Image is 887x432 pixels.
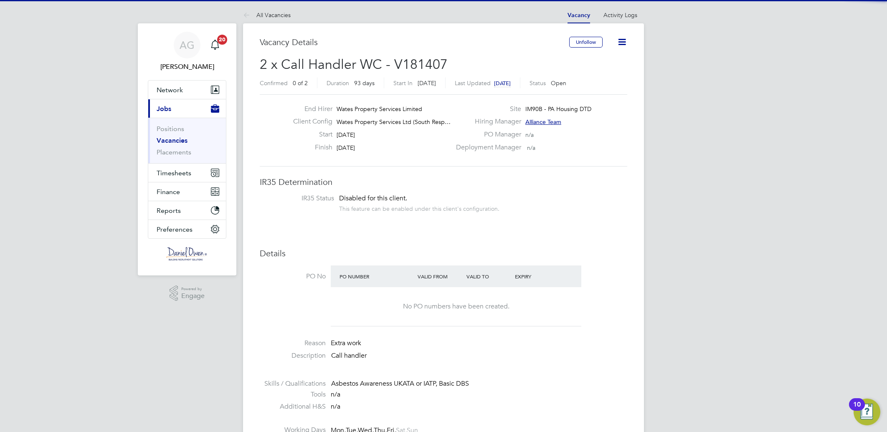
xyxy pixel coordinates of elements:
span: n/a [331,402,340,411]
span: Amy Garcia [148,62,226,72]
a: All Vacancies [243,11,291,19]
span: Engage [181,293,205,300]
span: AG [180,40,195,51]
a: Vacancies [157,136,188,144]
img: danielowen-logo-retina.png [166,247,208,260]
span: [DATE] [337,144,355,152]
label: IR35 Status [268,194,334,203]
span: 93 days [354,79,375,87]
span: Powered by [181,285,205,293]
span: Reports [157,207,181,215]
span: 2 x Call Handler WC - V181407 [260,56,448,73]
label: PO Manager [451,130,521,139]
label: Duration [327,79,349,87]
label: Reason [260,339,326,348]
button: Preferences [148,220,226,238]
div: 10 [853,404,861,415]
label: Skills / Qualifications [260,379,326,388]
span: 0 of 2 [293,79,308,87]
span: Wates Property Services Ltd (South Resp… [337,118,451,126]
button: Reports [148,201,226,220]
label: Confirmed [260,79,288,87]
label: Status [530,79,546,87]
div: PO Number [337,269,416,284]
span: Network [157,86,183,94]
button: Jobs [148,99,226,118]
label: Finish [286,143,332,152]
h3: Details [260,248,627,259]
span: [DATE] [418,79,436,87]
label: Last Updated [455,79,491,87]
a: Vacancy [568,12,590,19]
label: Start In [393,79,413,87]
span: Alliance Team [525,118,561,126]
button: Finance [148,182,226,201]
label: Hiring Manager [451,117,521,126]
span: [DATE] [494,80,511,87]
a: Activity Logs [603,11,637,19]
div: Expiry [513,269,562,284]
span: Disabled for this client. [339,194,407,202]
a: Powered byEngage [170,285,205,301]
span: Finance [157,188,180,196]
a: Placements [157,148,191,156]
label: Client Config [286,117,332,126]
span: Wates Property Services Limited [337,105,422,113]
label: Tools [260,390,326,399]
span: Preferences [157,225,193,233]
label: End Hirer [286,105,332,114]
p: Call handler [331,351,627,360]
h3: Vacancy Details [260,37,569,48]
h3: IR35 Determination [260,177,627,187]
div: Jobs [148,118,226,163]
div: Valid From [416,269,464,284]
button: Network [148,81,226,99]
span: Open [551,79,566,87]
a: 20 [207,32,223,58]
span: Jobs [157,105,171,113]
div: This feature can be enabled under this client's configuration. [339,203,499,212]
label: Start [286,130,332,139]
button: Open Resource Center, 10 new notifications [854,399,880,425]
a: Positions [157,125,184,133]
span: Timesheets [157,169,191,177]
label: Site [451,105,521,114]
span: n/a [527,144,535,152]
span: [DATE] [337,131,355,139]
a: AG[PERSON_NAME] [148,32,226,72]
button: Unfollow [569,37,603,48]
label: Description [260,351,326,360]
span: IM90B - PA Housing DTD [525,105,591,113]
a: Go to home page [148,247,226,260]
button: Timesheets [148,164,226,182]
span: Extra work [331,339,361,347]
span: n/a [331,390,340,399]
span: 20 [217,35,227,45]
span: n/a [525,131,534,139]
label: PO No [260,272,326,281]
div: Valid To [464,269,513,284]
label: Additional H&S [260,402,326,411]
label: Deployment Manager [451,143,521,152]
div: No PO numbers have been created. [339,302,573,311]
nav: Main navigation [138,23,236,275]
div: Asbestos Awareness UKATA or IATP, Basic DBS [331,379,627,388]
